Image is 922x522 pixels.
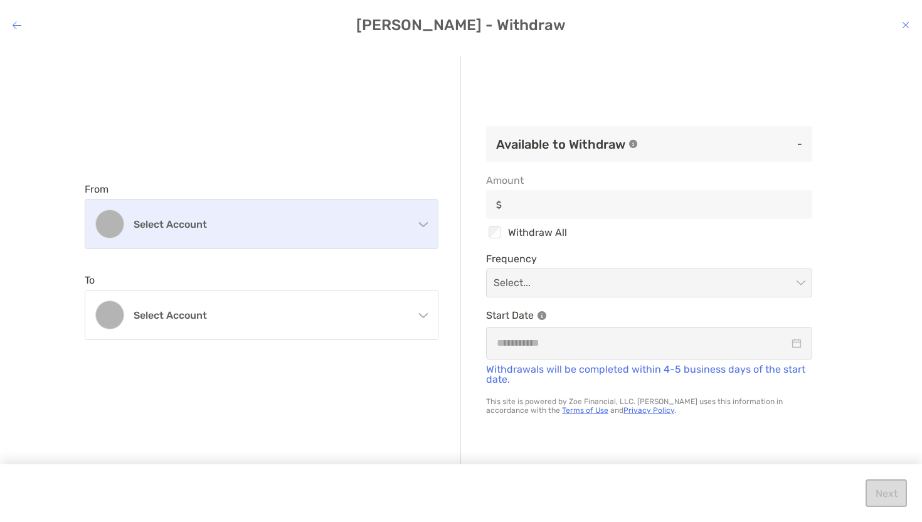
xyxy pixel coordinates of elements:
a: Terms of Use [562,406,608,415]
h4: Select account [134,218,405,230]
label: To [85,274,95,286]
h4: Select account [134,309,405,321]
a: Privacy Policy [623,406,674,415]
img: Information Icon [538,311,546,320]
p: This site is powered by Zoe Financial, LLC. [PERSON_NAME] uses this information in accordance wit... [486,397,812,415]
span: Amount [486,174,812,186]
input: Amountinput icon [507,200,812,210]
div: Withdraw All [486,224,812,240]
h3: Available to Withdraw [496,137,625,152]
p: - [648,136,802,152]
img: input icon [496,200,502,210]
p: Start Date [486,307,812,323]
label: From [85,183,109,195]
span: Frequency [486,253,812,265]
p: Withdrawals will be completed within 4-5 business days of the start date. [486,365,812,385]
